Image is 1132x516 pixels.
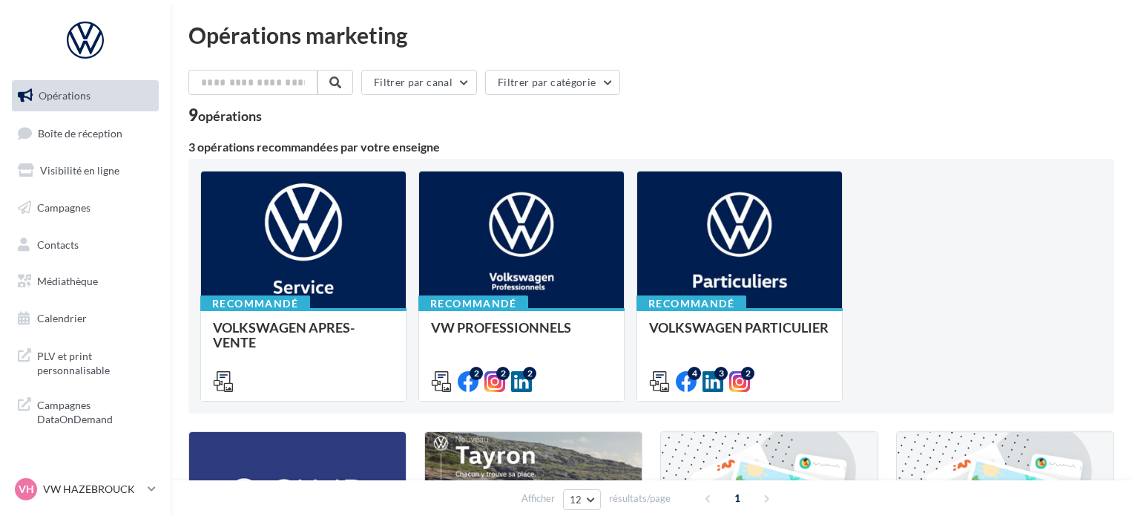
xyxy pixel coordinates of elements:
a: Contacts [9,229,162,261]
span: Médiathèque [37,275,98,287]
span: VH [19,482,34,497]
span: 1 [725,486,749,510]
a: Boîte de réception [9,117,162,149]
span: Contacts [37,238,79,250]
div: opérations [198,109,262,123]
div: Opérations marketing [188,24,1114,46]
span: VOLKSWAGEN APRES-VENTE [213,319,355,350]
div: 2 [741,367,754,380]
div: Recommandé [418,295,528,312]
div: Recommandé [636,295,746,312]
div: 4 [688,367,701,380]
div: Recommandé [200,295,310,312]
div: 2 [523,367,536,380]
div: 2 [470,367,483,380]
a: Opérations [9,80,162,111]
div: 2 [496,367,510,380]
span: Calendrier [37,312,87,324]
div: 9 [188,107,262,123]
span: VW PROFESSIONNELS [431,319,571,336]
div: 3 opérations recommandées par votre enseigne [188,141,1114,153]
a: Campagnes [9,192,162,223]
span: Visibilité en ligne [40,164,119,177]
button: 12 [563,489,601,510]
span: VOLKSWAGEN PARTICULIER [649,319,829,336]
button: Filtrer par catégorie [485,70,620,95]
a: Médiathèque [9,266,162,297]
span: Campagnes [37,201,91,214]
a: Campagnes DataOnDemand [9,389,162,433]
span: 12 [570,494,582,506]
a: Visibilité en ligne [9,155,162,186]
span: Afficher [521,491,555,506]
a: VH VW HAZEBROUCK [12,475,159,503]
span: résultats/page [609,491,671,506]
div: 3 [714,367,728,380]
span: PLV et print personnalisable [37,346,153,378]
button: Filtrer par canal [361,70,477,95]
span: Opérations [39,89,91,102]
a: Calendrier [9,303,162,334]
a: PLV et print personnalisable [9,340,162,384]
span: Campagnes DataOnDemand [37,395,153,427]
span: Boîte de réception [38,126,122,139]
p: VW HAZEBROUCK [43,482,142,497]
